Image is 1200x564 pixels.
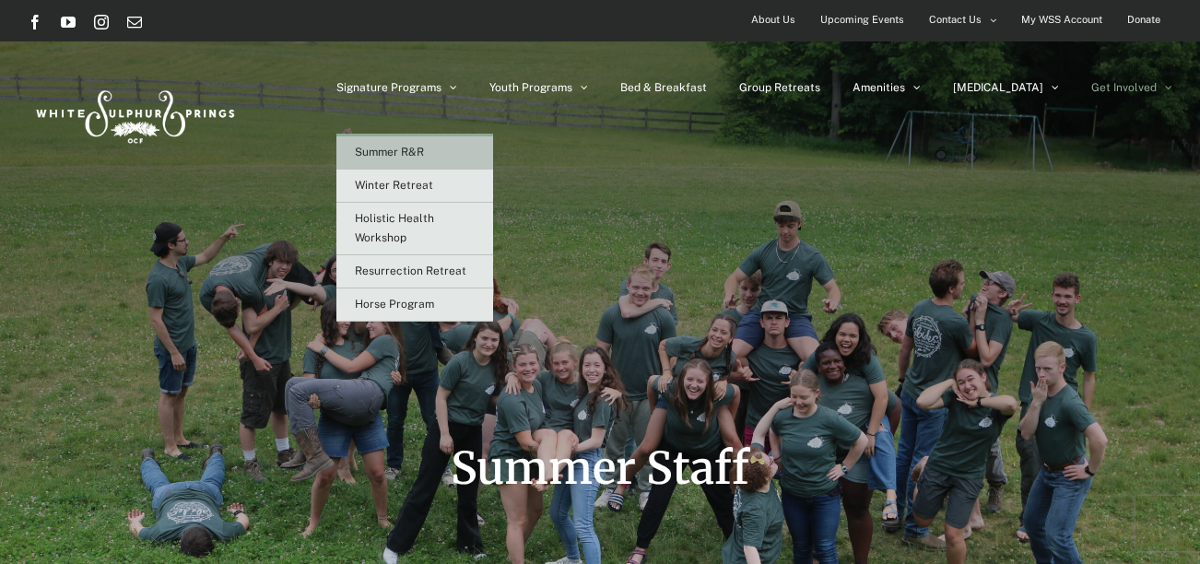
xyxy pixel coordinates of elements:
[336,288,493,322] a: Horse Program
[620,41,707,134] a: Bed & Breakfast
[929,6,982,33] span: Contact Us
[336,136,493,170] a: Summer R&R
[355,298,434,311] span: Horse Program
[820,6,904,33] span: Upcoming Events
[953,41,1059,134] a: [MEDICAL_DATA]
[336,170,493,203] a: Winter Retreat
[336,41,457,134] a: Signature Programs
[355,264,466,277] span: Resurrection Retreat
[953,82,1043,93] span: [MEDICAL_DATA]
[336,82,441,93] span: Signature Programs
[355,212,434,244] span: Holistic Health Workshop
[1091,41,1172,134] a: Get Involved
[28,70,240,157] img: White Sulphur Springs Logo
[489,82,572,93] span: Youth Programs
[751,6,795,33] span: About Us
[739,82,820,93] span: Group Retreats
[739,41,820,134] a: Group Retreats
[336,41,1172,134] nav: Main Menu
[336,255,493,288] a: Resurrection Retreat
[853,41,921,134] a: Amenities
[489,41,588,134] a: Youth Programs
[336,203,493,255] a: Holistic Health Workshop
[355,179,433,192] span: Winter Retreat
[355,146,424,159] span: Summer R&R
[1127,6,1160,33] span: Donate
[1091,82,1157,93] span: Get Involved
[1021,6,1102,33] span: My WSS Account
[620,82,707,93] span: Bed & Breakfast
[451,441,749,496] span: Summer Staff
[853,82,905,93] span: Amenities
